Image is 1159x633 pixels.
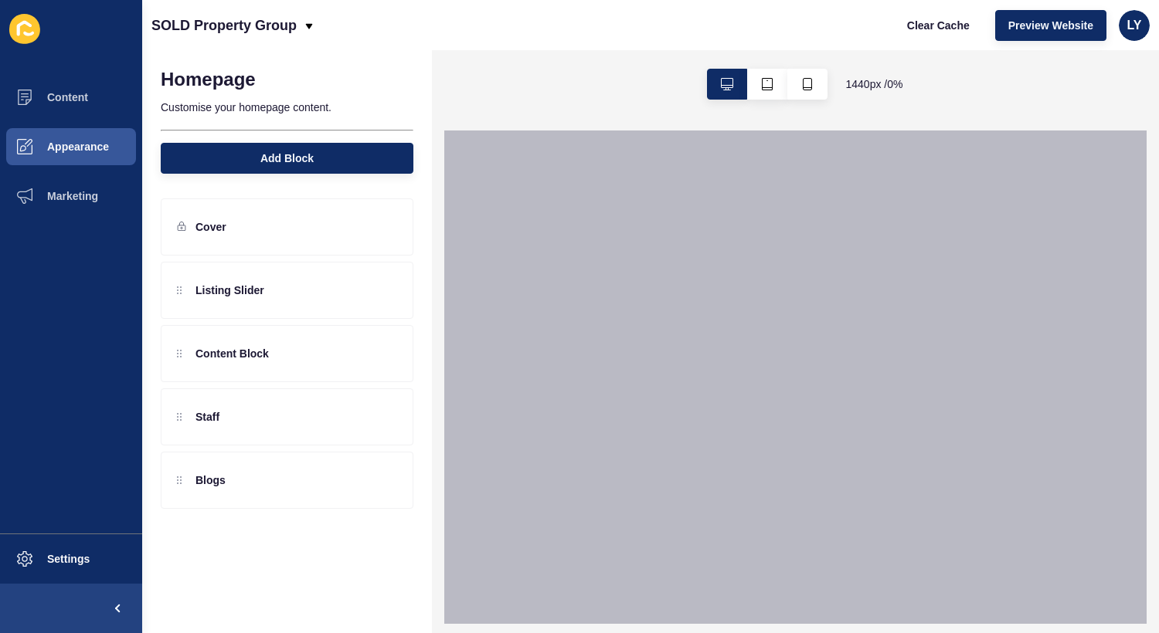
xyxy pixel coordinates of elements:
[161,143,413,174] button: Add Block
[195,283,264,298] p: Listing Slider
[161,69,256,90] h1: Homepage
[1008,18,1093,33] span: Preview Website
[907,18,970,33] span: Clear Cache
[995,10,1106,41] button: Preview Website
[260,151,314,166] span: Add Block
[846,76,903,92] span: 1440 px / 0 %
[195,472,226,488] p: Blogs
[894,10,983,41] button: Clear Cache
[151,6,297,45] p: SOLD Property Group
[195,346,269,361] p: Content Block
[195,219,226,235] p: Cover
[161,90,413,124] p: Customise your homepage content.
[1127,18,1142,33] span: LY
[195,409,219,425] p: Staff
